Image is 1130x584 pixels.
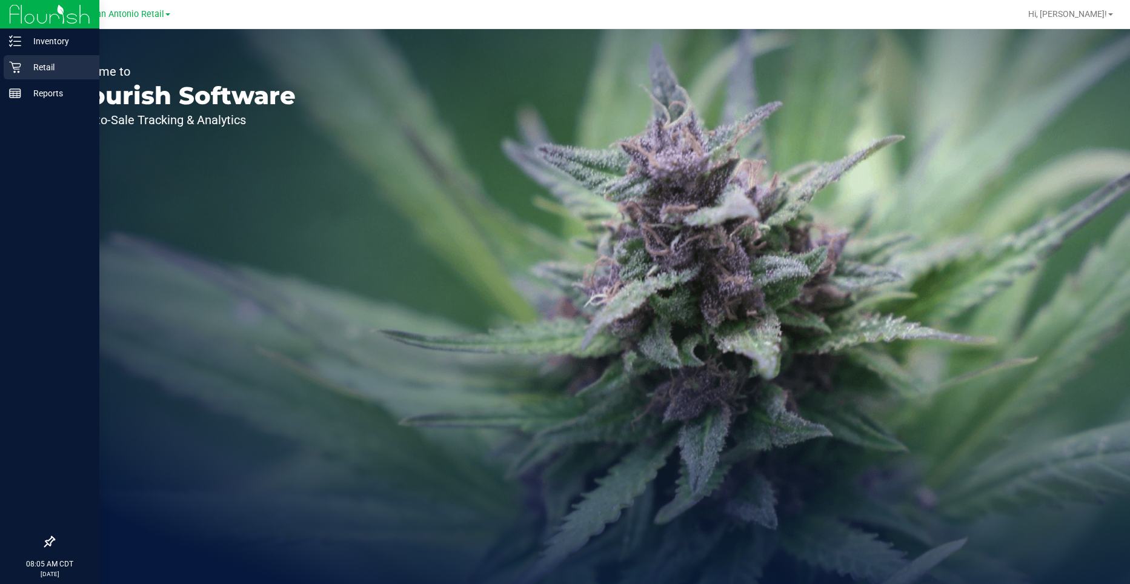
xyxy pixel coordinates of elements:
p: 08:05 AM CDT [5,559,94,569]
inline-svg: Retail [9,61,21,73]
p: Seed-to-Sale Tracking & Analytics [65,114,296,126]
inline-svg: Reports [9,87,21,99]
p: Flourish Software [65,84,296,108]
p: Retail [21,60,94,75]
span: TX San Antonio Retail [78,9,164,19]
inline-svg: Inventory [9,35,21,47]
p: Inventory [21,34,94,48]
p: Welcome to [65,65,296,78]
span: Hi, [PERSON_NAME]! [1028,9,1107,19]
p: Reports [21,86,94,101]
p: [DATE] [5,569,94,579]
